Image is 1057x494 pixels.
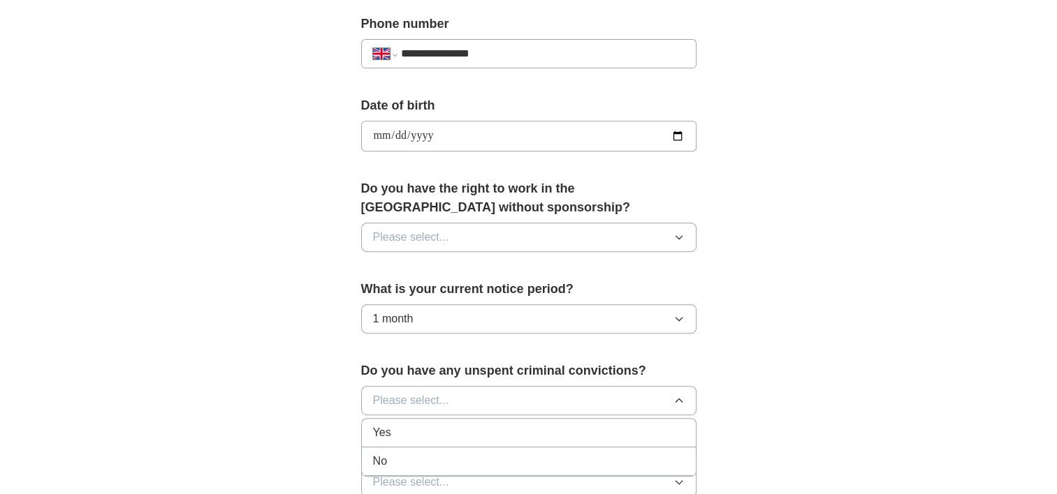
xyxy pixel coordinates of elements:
[361,179,697,217] label: Do you have the right to work in the [GEOGRAPHIC_DATA] without sponsorship?
[361,15,697,33] label: Phone number
[361,304,697,334] button: 1 month
[373,424,391,441] span: Yes
[361,223,697,252] button: Please select...
[361,386,697,415] button: Please select...
[361,280,697,299] label: What is your current notice period?
[373,229,449,246] span: Please select...
[373,474,449,491] span: Please select...
[361,96,697,115] label: Date of birth
[373,453,387,470] span: No
[373,392,449,409] span: Please select...
[361,361,697,380] label: Do you have any unspent criminal convictions?
[373,310,414,327] span: 1 month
